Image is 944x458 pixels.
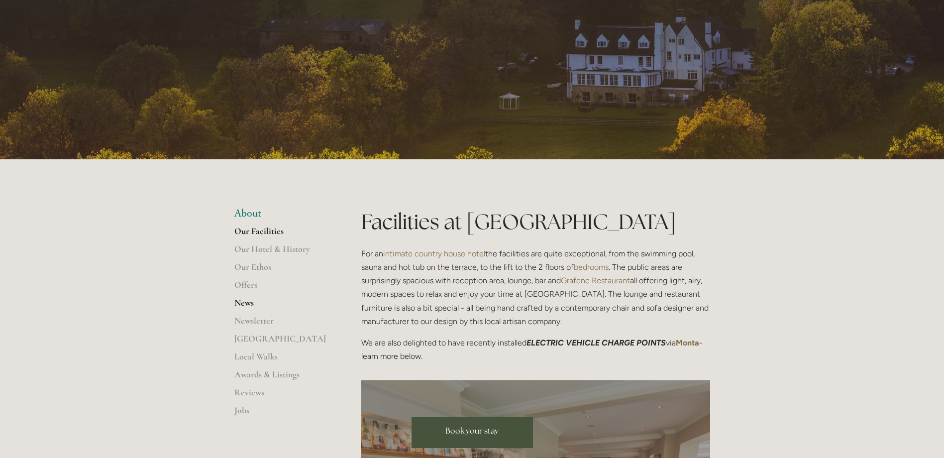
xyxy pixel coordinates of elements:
p: We are also delighted to have recently installed via - learn more below. [361,336,710,363]
a: Local Walks [234,351,329,369]
a: Monta [676,338,699,347]
a: Newsletter [234,315,329,333]
a: Our Ethos [234,261,329,279]
p: For an the facilities are quite exceptional, from the swimming pool, sauna and hot tub on the ter... [361,247,710,328]
a: Book your stay [412,417,533,448]
a: Awards & Listings [234,369,329,387]
a: bedrooms [574,262,609,272]
li: About [234,207,329,220]
a: News [234,297,329,315]
h1: Facilities at [GEOGRAPHIC_DATA] [361,207,710,236]
a: intimate country house hotel [383,249,485,258]
a: Our Hotel & History [234,243,329,261]
em: ELECTRIC VEHICLE CHARGE POINTS [526,338,666,347]
a: Our Facilities [234,226,329,243]
a: Offers [234,279,329,297]
a: Jobs [234,405,329,423]
a: [GEOGRAPHIC_DATA] [234,333,329,351]
a: Grafene Restaurant [561,276,630,285]
span: Book your stay [445,426,499,436]
a: Reviews [234,387,329,405]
